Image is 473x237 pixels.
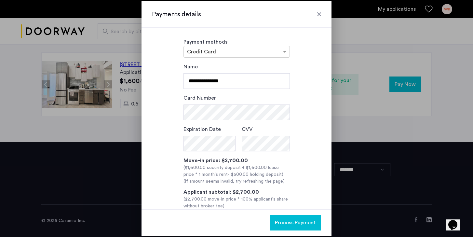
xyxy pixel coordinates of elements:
[183,196,290,210] div: ($2,700.00 move-in price * 100% applicant's share without broker fee)
[183,125,221,133] label: Expiration Date
[152,10,321,19] h3: Payments details
[183,39,227,45] label: Payment methods
[446,211,466,230] iframe: chat widget
[242,125,253,133] label: CVV
[183,164,290,178] div: ($1,600.00 security deposit + $1,600.00 lease price * 1 month's rent )
[183,157,290,164] div: Move-in price: $2,700.00
[275,219,316,227] span: Process Payment
[183,188,290,196] div: Applicant subtotal: $2,700.00
[270,215,321,230] button: button
[228,172,282,177] span: - $500.00 holding deposit
[183,178,290,185] div: (If amount seems invalid, try refreshing the page)
[183,94,216,102] label: Card Number
[183,63,198,71] label: Name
